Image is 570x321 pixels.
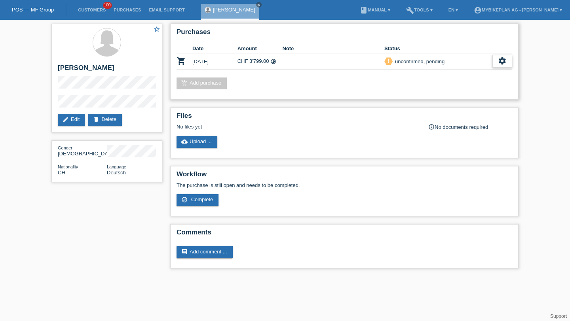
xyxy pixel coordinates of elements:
[181,80,188,86] i: add_shopping_cart
[177,56,186,66] i: POSP00026235
[356,8,394,12] a: bookManual ▾
[213,7,255,13] a: [PERSON_NAME]
[257,3,261,7] i: close
[360,6,368,14] i: book
[58,145,72,150] span: Gender
[177,112,512,124] h2: Files
[177,136,217,148] a: cloud_uploadUpload ...
[270,59,276,64] i: 48 instalments
[63,116,69,123] i: edit
[181,196,188,203] i: check_circle_outline
[386,58,391,64] i: priority_high
[192,44,237,53] th: Date
[177,124,418,130] div: No files yet
[237,44,283,53] th: Amount
[58,64,156,76] h2: [PERSON_NAME]
[93,116,99,123] i: delete
[428,124,512,130] div: No documents required
[74,8,110,12] a: Customers
[58,145,107,157] div: [DEMOGRAPHIC_DATA]
[107,170,126,176] span: Deutsch
[402,8,437,12] a: buildTools ▾
[58,164,78,169] span: Nationality
[177,228,512,240] h2: Comments
[393,57,445,66] div: unconfirmed, pending
[177,194,218,206] a: check_circle_outline Complete
[181,249,188,255] i: comment
[177,77,227,89] a: add_shopping_cartAdd purchase
[177,246,233,258] a: commentAdd comment ...
[406,6,414,14] i: build
[282,44,384,53] th: Note
[145,8,188,12] a: Email Support
[191,196,213,202] span: Complete
[58,114,85,126] a: editEdit
[256,2,262,8] a: close
[445,8,462,12] a: EN ▾
[192,53,237,70] td: [DATE]
[470,8,566,12] a: account_circleMybikeplan AG - [PERSON_NAME] ▾
[177,170,512,182] h2: Workflow
[177,182,512,188] p: The purchase is still open and needs to be completed.
[110,8,145,12] a: Purchases
[103,2,112,9] span: 100
[474,6,482,14] i: account_circle
[237,53,283,70] td: CHF 3'799.00
[12,7,54,13] a: POS — MF Group
[550,313,567,319] a: Support
[428,124,435,130] i: info_outline
[88,114,122,126] a: deleteDelete
[153,26,160,34] a: star_border
[181,138,188,145] i: cloud_upload
[153,26,160,33] i: star_border
[58,170,65,176] span: Switzerland
[384,44,492,53] th: Status
[177,28,512,40] h2: Purchases
[107,164,126,169] span: Language
[498,57,507,65] i: settings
